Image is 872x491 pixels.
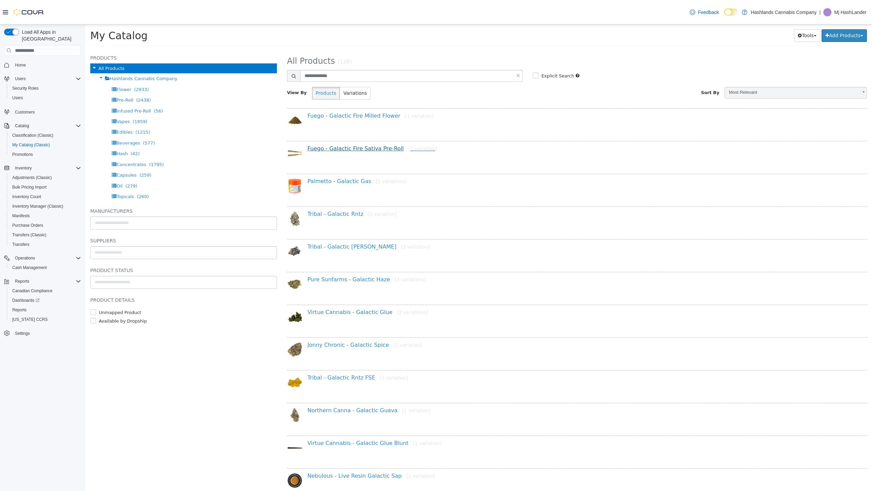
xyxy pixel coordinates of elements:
[15,62,26,68] span: Home
[15,255,35,261] span: Operations
[15,279,29,284] span: Reports
[12,254,81,262] span: Operations
[10,287,81,295] span: Canadian Compliance
[12,61,81,69] span: Home
[1,121,84,131] button: Catalog
[5,5,62,17] span: My Catalog
[15,109,35,115] span: Customers
[639,62,782,74] a: Most Relevant
[10,141,53,149] a: My Catalog (Classic)
[12,293,62,300] label: Available by Dropship
[12,307,27,313] span: Reports
[252,34,267,41] small: (139)
[687,5,721,19] a: Feedback
[736,5,782,17] button: Add Products
[12,213,30,219] span: Manifests
[751,8,816,16] p: Hashlands Cannabis Company
[202,219,217,235] img: 150
[7,240,84,249] button: Transfers
[202,448,217,464] img: 150
[40,159,52,164] span: (279)
[50,105,65,110] span: (1215)
[10,202,66,210] a: Inventory Manager (Classic)
[202,383,217,398] img: 150
[13,41,39,46] span: All Products
[25,51,92,57] span: Hashlands Cannabis Company
[202,65,222,71] span: View By
[10,150,81,159] span: Promotions
[310,252,341,258] small: [3 variations]
[1,107,84,117] button: Customers
[4,57,81,356] nav: Complex example
[48,94,62,100] span: (1859)
[7,221,84,230] button: Purchase Orders
[12,277,32,285] button: Reports
[5,29,192,38] h5: Products
[10,296,42,304] a: Dashboards
[10,94,26,102] a: Users
[7,286,84,296] button: Canadian Compliance
[222,448,350,455] a: Nebulous - Live Resin Galactic Sap[1 variation]
[1,328,84,338] button: Settings
[10,202,81,210] span: Inventory Manager (Classic)
[10,174,54,182] a: Adjustments (Classic)
[5,212,192,220] h5: Suppliers
[7,211,84,221] button: Manifests
[10,264,49,272] a: Cash Management
[698,9,719,16] span: Feedback
[222,415,357,422] a: Virtue Cannabis - Galactic Glue Blunt[1 variation]
[31,148,51,153] span: Capsules
[12,285,56,292] label: Unmapped Product
[14,9,44,16] img: Cova
[10,150,36,159] a: Promotions
[10,212,32,220] a: Manifests
[12,122,81,130] span: Catalog
[222,88,348,94] a: Fuego - Galactic Fire Milled Flower[1 variation]
[12,152,33,157] span: Promotions
[10,131,56,139] a: Classification (Classic)
[5,271,192,280] h5: Product Details
[7,84,84,93] button: Security Roles
[12,317,48,322] span: [US_STATE] CCRS
[15,331,30,336] span: Settings
[49,62,64,68] span: (2933)
[10,221,81,229] span: Purchase Orders
[10,174,81,182] span: Adjustments (Classic)
[12,122,32,130] button: Catalog
[12,277,81,285] span: Reports
[31,169,49,175] span: Topicals
[10,84,41,92] a: Security Roles
[10,212,81,220] span: Manifests
[7,305,84,315] button: Reports
[222,317,337,324] a: Jonny Chronic - Galactic Spice[1 variation]
[312,285,343,291] small: [2 variations]
[823,8,831,16] div: Mj HashLander
[15,123,29,129] span: Catalog
[31,116,55,121] span: Beverages
[709,5,735,17] button: Tools
[7,315,84,324] button: [US_STATE] CCRS
[10,84,81,92] span: Security Roles
[202,416,217,431] img: 150
[7,140,84,150] button: My Catalog (Classic)
[283,187,312,192] small: [1 variation]
[454,48,489,55] label: Explicit Search
[12,61,29,69] a: Home
[31,127,43,132] span: Hash
[328,416,357,421] small: [1 variation]
[295,351,323,356] small: [1 variation]
[10,315,50,324] a: [US_STATE] CCRS
[323,121,352,127] small: [1 variation]
[291,154,322,160] small: [2 variations]
[31,137,61,143] span: Concentrates
[12,86,38,91] span: Security Roles
[10,264,81,272] span: Cash Management
[202,285,217,300] img: 150
[222,121,352,127] a: Fuego - Galactic Fire Sativa Pre-Roll[1 variation]
[10,240,32,249] a: Transfers
[321,449,350,454] small: [1 variation]
[222,284,343,291] a: Virtue Cannabis - Galactic Glue[2 variations]
[227,62,255,75] button: Products
[10,183,49,191] a: Bulk Pricing Import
